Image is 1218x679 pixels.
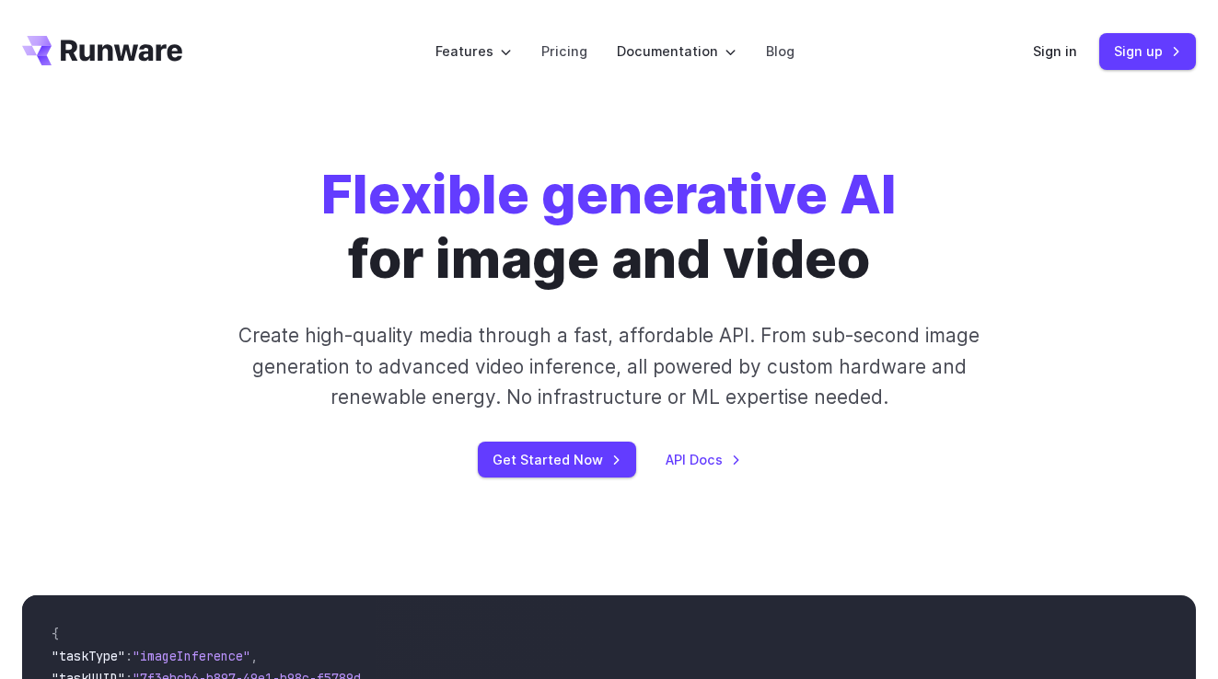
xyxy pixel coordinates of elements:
a: Sign in [1033,40,1077,62]
label: Features [435,40,512,62]
span: "taskType" [52,648,125,664]
p: Create high-quality media through a fast, affordable API. From sub-second image generation to adv... [234,320,985,412]
a: Sign up [1099,33,1196,69]
span: , [250,648,258,664]
span: : [125,648,133,664]
label: Documentation [617,40,737,62]
a: API Docs [666,449,741,470]
strong: Flexible generative AI [321,161,897,226]
a: Pricing [541,40,587,62]
a: Blog [766,40,795,62]
a: Get Started Now [478,442,636,478]
span: { [52,626,59,642]
h1: for image and video [321,162,897,291]
a: Go to / [22,36,182,65]
span: "imageInference" [133,648,250,664]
